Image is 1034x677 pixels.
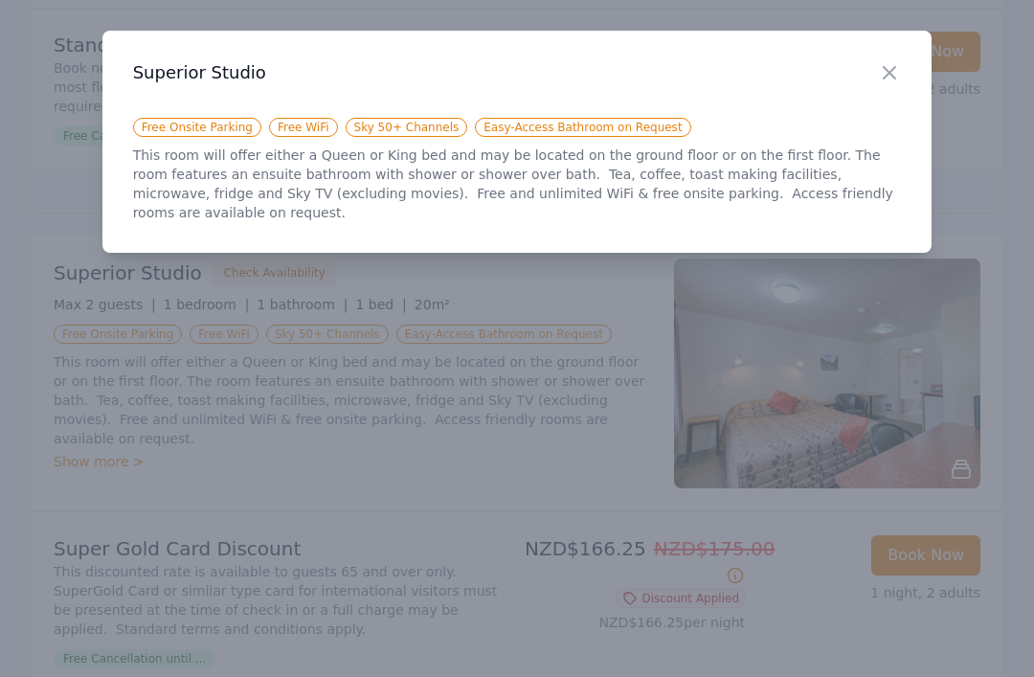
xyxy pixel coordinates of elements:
[475,118,690,137] span: Easy-Access Bathroom on Request
[133,118,261,137] span: Free Onsite Parking
[133,61,902,84] h3: Superior Studio
[133,146,902,222] p: This room will offer either a Queen or King bed and may be located on the ground floor or on the ...
[346,118,468,137] span: Sky 50+ Channels
[269,118,338,137] span: Free WiFi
